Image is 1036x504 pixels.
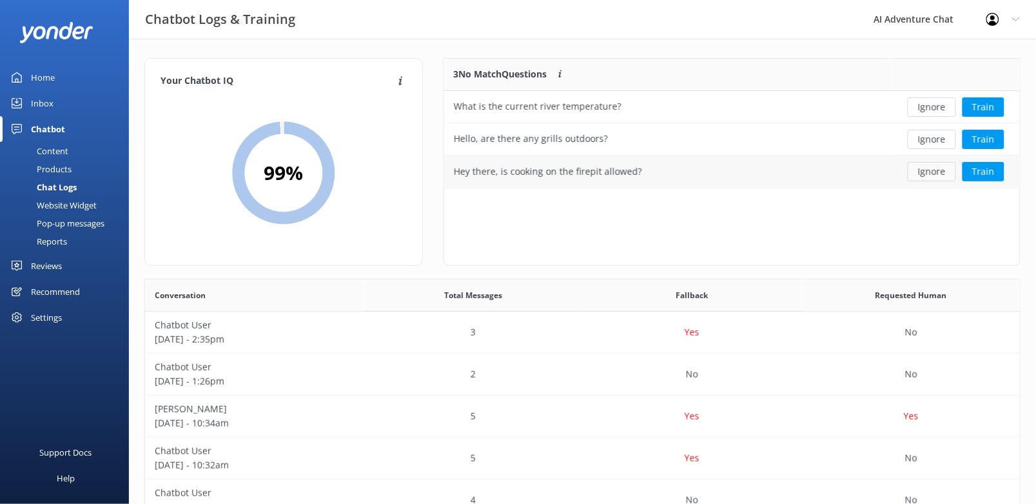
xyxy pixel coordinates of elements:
h3: Chatbot Logs & Training [145,9,295,30]
a: Products [8,160,129,178]
div: Hey there, is cooking on the firepit allowed? [454,165,642,179]
div: row [444,123,1021,156]
span: Total Messages [444,289,502,301]
div: Website Widget [8,196,97,214]
p: 5 [471,409,476,423]
p: 2 [471,367,476,381]
a: Chat Logs [8,178,129,196]
p: Yes [904,409,919,423]
div: row [145,354,1021,396]
div: Inbox [31,90,54,116]
p: 5 [471,451,476,465]
button: Ignore [908,162,956,181]
p: [DATE] - 10:32am [155,458,355,472]
h4: Your Chatbot IQ [161,74,395,88]
p: No [686,367,698,381]
div: row [145,396,1021,438]
a: Content [8,142,129,160]
h2: 99 % [264,157,303,188]
div: grid [444,91,1021,188]
p: 3 [471,325,476,339]
p: Chatbot User [155,486,355,500]
img: yonder-white-logo.png [19,22,93,43]
div: Reviews [31,253,62,279]
span: Conversation [155,289,206,301]
div: Home [31,65,55,90]
div: Content [8,142,68,160]
p: Chatbot User [155,318,355,332]
p: [DATE] - 1:26pm [155,374,355,388]
p: Yes [685,409,699,423]
p: [DATE] - 10:34am [155,416,355,430]
p: No [905,451,917,465]
div: Chatbot [31,116,65,142]
span: Fallback [676,289,709,301]
div: What is the current river temperature? [454,99,621,114]
p: [PERSON_NAME] [155,402,355,416]
p: No [905,325,917,339]
p: No [905,367,917,381]
p: Yes [685,451,699,465]
a: Website Widget [8,196,129,214]
button: Ignore [908,97,956,117]
button: Train [963,97,1004,117]
div: row [444,91,1021,123]
a: Reports [8,232,129,250]
div: Pop-up messages [8,214,104,232]
div: Help [57,465,75,491]
span: Requested Human [875,289,947,301]
a: Pop-up messages [8,214,129,232]
p: Yes [685,325,699,339]
div: Chat Logs [8,178,77,196]
div: row [145,312,1021,354]
p: [DATE] - 2:35pm [155,332,355,347]
p: Chatbot User [155,444,355,458]
p: Chatbot User [155,360,355,374]
p: 3 No Match Questions [454,67,547,81]
div: Reports [8,232,67,250]
div: Support Docs [40,439,92,465]
div: row [444,156,1021,188]
div: row [145,438,1021,479]
div: Products [8,160,72,178]
div: Settings [31,305,62,330]
div: Hello, are there any grills outdoors? [454,132,608,146]
button: Train [963,130,1004,149]
button: Train [963,162,1004,181]
div: Recommend [31,279,80,305]
button: Ignore [908,130,956,149]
